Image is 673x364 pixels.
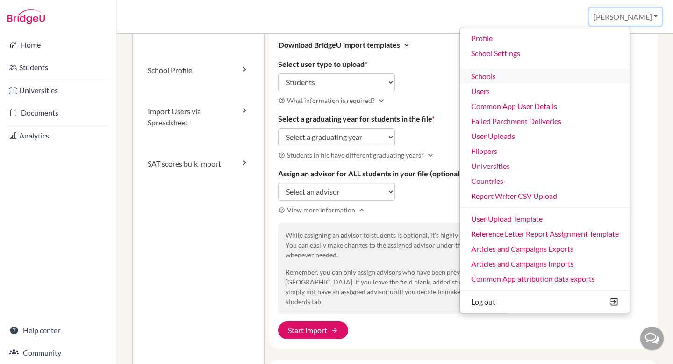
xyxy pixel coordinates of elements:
a: Reference Letter Report Assignment Template [460,226,630,241]
div: View more informationExpand less [278,223,512,314]
a: Schools [460,69,630,84]
span: What information is required? [287,95,375,105]
a: Universities [2,81,115,100]
button: Students in file have different graduating years?Expand more [278,150,436,160]
i: help_outline [279,207,285,213]
button: [PERSON_NAME] [589,8,662,26]
a: Documents [2,103,115,122]
label: Select user type to upload [278,58,367,70]
a: Community [2,343,115,362]
img: Bridge-U [7,9,45,24]
span: Help [21,7,41,15]
a: Countries [460,174,630,189]
button: Log out [460,294,630,309]
a: School Settings [460,46,630,61]
ul: [PERSON_NAME] [459,27,630,313]
span: While assigning an advisor to students is optional, it’s highly recommended. You can easily make ... [286,231,503,259]
span: (optional) [430,169,462,178]
a: Analytics [2,126,115,145]
label: Select a graduating year for students in the file [278,113,435,124]
a: Universities [460,159,630,174]
i: Expand more [426,151,435,160]
a: Articles and Campaigns Exports [460,241,630,256]
span: View more information [287,205,355,215]
label: Assign an advisor for ALL students in your file [278,168,462,179]
span: Students in file have different graduating years? [287,150,424,160]
a: Import Users via Spreadsheet [133,91,264,143]
button: What information is required?Expand more [278,95,387,106]
a: Common App attribution data exports [460,271,630,286]
a: Flippers [460,144,630,159]
a: Students [2,58,115,77]
a: User Uploads [460,129,630,144]
button: Start import [278,321,348,339]
a: School Profile [133,50,264,91]
a: SAT scores bulk import [133,143,264,184]
a: Home [2,36,115,54]
button: Download BridgeU import templatesexpand_more [278,39,412,51]
i: expand_more [402,40,411,50]
i: Expand less [357,205,366,215]
a: Report Writer CSV Upload [460,189,630,204]
a: Profile [460,31,630,46]
i: Expand more [377,96,386,105]
a: Common App User Details [460,99,630,114]
span: arrow_forward [331,327,338,334]
i: help_outline [279,97,285,104]
span: Download BridgeU import templates [279,39,400,51]
button: View more informationExpand less [278,204,367,215]
a: Users [460,84,630,99]
a: Failed Parchment Deliveries [460,114,630,129]
i: help_outline [279,152,285,159]
a: User Upload Template [460,211,630,226]
a: Help center [2,321,115,340]
a: Articles and Campaigns Imports [460,256,630,271]
span: Remember, you can only assign advisors who have been previously added to [GEOGRAPHIC_DATA]. If yo... [286,268,504,306]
